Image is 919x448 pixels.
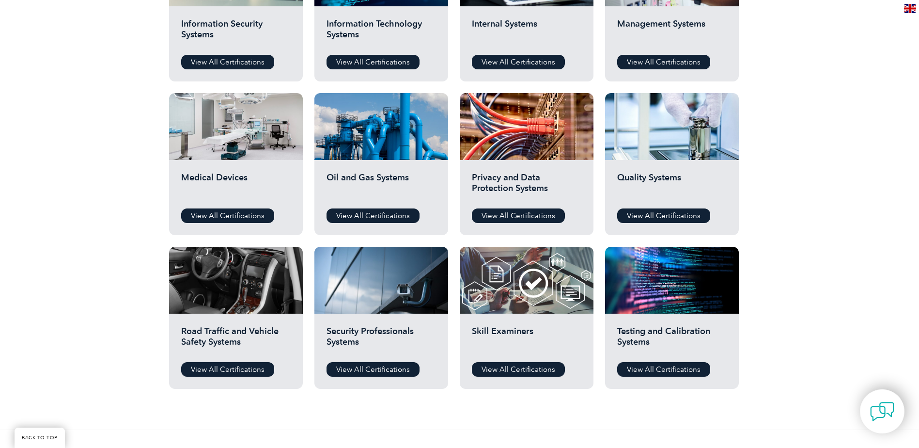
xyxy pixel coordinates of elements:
[181,18,291,48] h2: Information Security Systems
[327,18,436,48] h2: Information Technology Systems
[327,208,420,223] a: View All Certifications
[327,326,436,355] h2: Security Professionals Systems
[15,428,65,448] a: BACK TO TOP
[181,55,274,69] a: View All Certifications
[617,172,727,201] h2: Quality Systems
[617,208,710,223] a: View All Certifications
[472,172,581,201] h2: Privacy and Data Protection Systems
[904,4,916,13] img: en
[617,55,710,69] a: View All Certifications
[472,55,565,69] a: View All Certifications
[870,400,894,424] img: contact-chat.png
[617,326,727,355] h2: Testing and Calibration Systems
[327,55,420,69] a: View All Certifications
[472,362,565,377] a: View All Certifications
[327,172,436,201] h2: Oil and Gas Systems
[181,172,291,201] h2: Medical Devices
[181,362,274,377] a: View All Certifications
[181,326,291,355] h2: Road Traffic and Vehicle Safety Systems
[617,18,727,48] h2: Management Systems
[472,18,581,48] h2: Internal Systems
[617,362,710,377] a: View All Certifications
[472,208,565,223] a: View All Certifications
[181,208,274,223] a: View All Certifications
[472,326,581,355] h2: Skill Examiners
[327,362,420,377] a: View All Certifications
